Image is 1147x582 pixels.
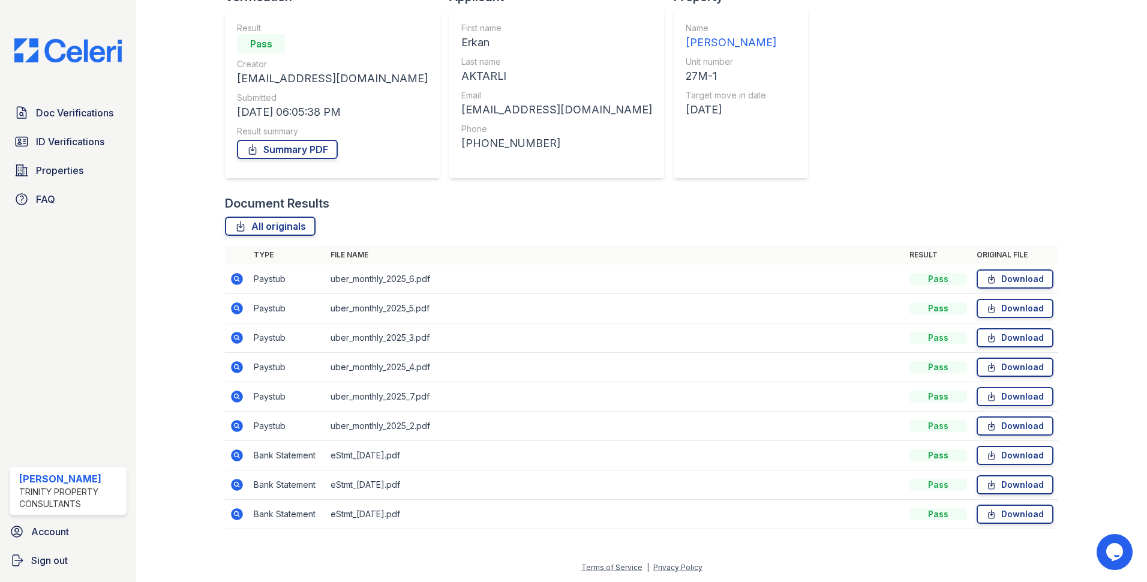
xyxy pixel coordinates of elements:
td: eStmt_[DATE].pdf [326,470,905,500]
div: Pass [237,34,285,53]
a: Sign out [5,548,131,572]
div: | [647,563,649,572]
a: Download [977,475,1053,494]
div: Pass [909,449,967,461]
td: Bank Statement [249,500,326,529]
a: ID Verifications [10,130,127,154]
span: Account [31,524,69,539]
div: Document Results [225,195,329,212]
img: CE_Logo_Blue-a8612792a0a2168367f1c8372b55b34899dd931a85d93a1a3d3e32e68fde9ad4.png [5,38,131,62]
td: Paystub [249,353,326,382]
td: eStmt_[DATE].pdf [326,500,905,529]
td: Paystub [249,294,326,323]
div: Submitted [237,92,428,104]
div: Pass [909,420,967,432]
a: Doc Verifications [10,101,127,125]
div: [PERSON_NAME] [686,34,776,51]
th: Type [249,245,326,265]
div: AKTARLI [461,68,652,85]
div: Trinity Property Consultants [19,486,122,510]
td: Bank Statement [249,470,326,500]
td: eStmt_[DATE].pdf [326,441,905,470]
div: Pass [909,479,967,491]
a: Privacy Policy [653,563,702,572]
a: Account [5,520,131,544]
div: Erkan [461,34,652,51]
td: uber_monthly_2025_4.pdf [326,353,905,382]
th: Original file [972,245,1058,265]
div: Pass [909,302,967,314]
iframe: chat widget [1097,534,1135,570]
a: Download [977,446,1053,465]
span: Properties [36,163,83,178]
a: Download [977,387,1053,406]
a: Download [977,299,1053,318]
div: Pass [909,332,967,344]
th: File name [326,245,905,265]
a: Download [977,358,1053,377]
td: Paystub [249,412,326,441]
div: [DATE] [686,101,776,118]
td: Paystub [249,265,326,294]
div: Unit number [686,56,776,68]
td: uber_monthly_2025_2.pdf [326,412,905,441]
div: Result [237,22,428,34]
th: Result [905,245,972,265]
div: Phone [461,123,652,135]
td: uber_monthly_2025_7.pdf [326,382,905,412]
a: Properties [10,158,127,182]
span: Sign out [31,553,68,568]
div: Name [686,22,776,34]
a: Download [977,505,1053,524]
a: Terms of Service [581,563,642,572]
span: ID Verifications [36,134,104,149]
span: Doc Verifications [36,106,113,120]
div: [EMAIL_ADDRESS][DOMAIN_NAME] [461,101,652,118]
div: [DATE] 06:05:38 PM [237,104,428,121]
div: Pass [909,273,967,285]
div: Pass [909,361,967,373]
td: uber_monthly_2025_5.pdf [326,294,905,323]
div: Last name [461,56,652,68]
div: Pass [909,508,967,520]
div: Result summary [237,125,428,137]
td: Bank Statement [249,441,326,470]
div: First name [461,22,652,34]
div: Pass [909,391,967,403]
td: Paystub [249,382,326,412]
a: Name [PERSON_NAME] [686,22,776,51]
a: All originals [225,217,316,236]
a: Download [977,328,1053,347]
div: Creator [237,58,428,70]
td: uber_monthly_2025_3.pdf [326,323,905,353]
a: Download [977,269,1053,289]
div: Target move in date [686,89,776,101]
a: Summary PDF [237,140,338,159]
div: [PHONE_NUMBER] [461,135,652,152]
td: uber_monthly_2025_6.pdf [326,265,905,294]
a: Download [977,416,1053,436]
span: FAQ [36,192,55,206]
a: FAQ [10,187,127,211]
div: 27M-1 [686,68,776,85]
td: Paystub [249,323,326,353]
div: Email [461,89,652,101]
div: [PERSON_NAME] [19,472,122,486]
div: [EMAIL_ADDRESS][DOMAIN_NAME] [237,70,428,87]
